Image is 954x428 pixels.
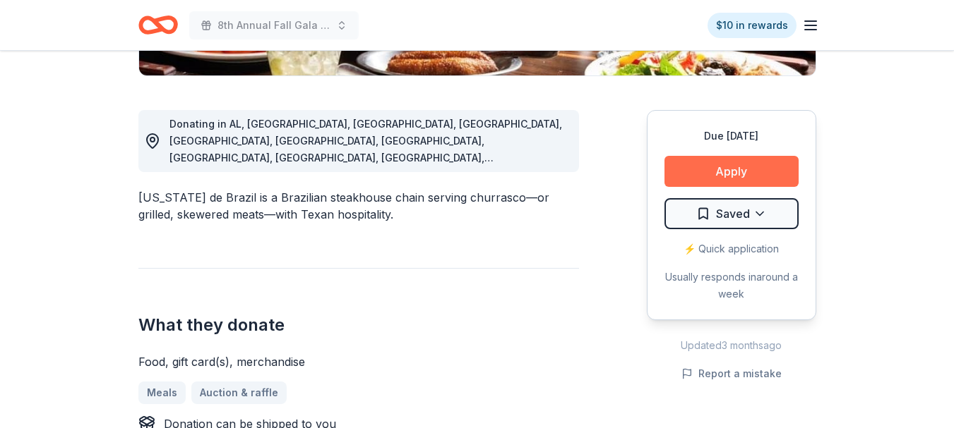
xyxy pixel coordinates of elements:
[647,337,816,354] div: Updated 3 months ago
[138,353,579,370] div: Food, gift card(s), merchandise
[138,314,579,336] h2: What they donate
[217,17,330,34] span: 8th Annual Fall Gala Fundraiser
[664,198,799,229] button: Saved
[664,156,799,187] button: Apply
[169,118,562,248] span: Donating in AL, [GEOGRAPHIC_DATA], [GEOGRAPHIC_DATA], [GEOGRAPHIC_DATA], [GEOGRAPHIC_DATA], [GEOG...
[138,8,178,42] a: Home
[138,381,186,404] a: Meals
[716,204,750,223] span: Saved
[708,13,797,38] a: $10 in rewards
[681,365,782,382] button: Report a mistake
[664,128,799,145] div: Due [DATE]
[191,381,287,404] a: Auction & raffle
[138,189,579,223] div: [US_STATE] de Brazil is a Brazilian steakhouse chain serving churrasco—or grilled, skewered meats...
[664,269,799,302] div: Usually responds in around a week
[189,11,359,39] button: 8th Annual Fall Gala Fundraiser
[664,240,799,257] div: ⚡️ Quick application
